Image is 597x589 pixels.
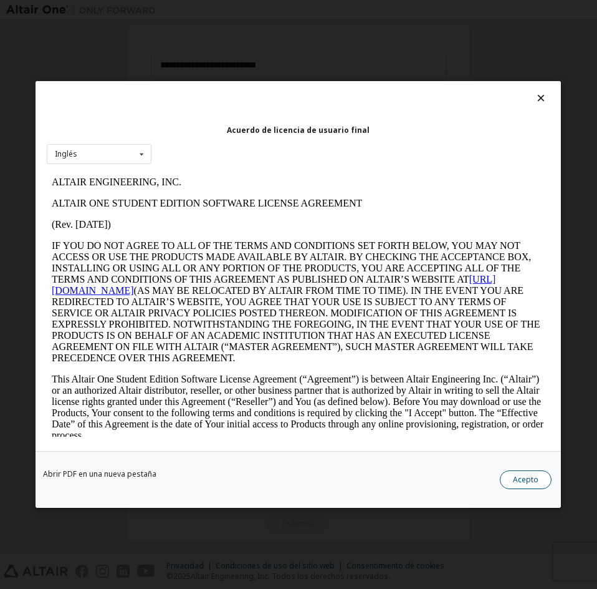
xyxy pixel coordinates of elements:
font: Acepto [513,474,539,485]
p: This Altair One Student Edition Software License Agreement (“Agreement”) is between Altair Engine... [5,202,498,270]
font: Abrir PDF en una nueva pestaña [43,469,156,479]
font: Inglés [55,148,77,159]
font: Acuerdo de licencia de usuario final [227,125,370,135]
p: IF YOU DO NOT AGREE TO ALL OF THE TERMS AND CONDITIONS SET FORTH BELOW, YOU MAY NOT ACCESS OR USE... [5,69,498,192]
p: (Rev. [DATE]) [5,47,498,59]
p: ALTAIR ONE STUDENT EDITION SOFTWARE LICENSE AGREEMENT [5,26,498,37]
p: ALTAIR ENGINEERING, INC. [5,5,498,16]
a: Abrir PDF en una nueva pestaña [43,470,156,478]
button: Acepto [500,470,552,489]
a: [URL][DOMAIN_NAME] [5,102,449,124]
